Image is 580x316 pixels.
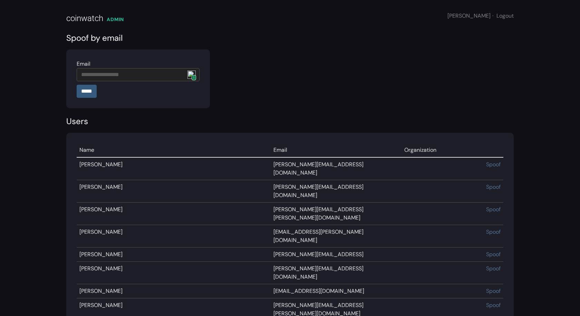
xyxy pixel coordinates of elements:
div: ADMIN [107,16,124,23]
td: [EMAIL_ADDRESS][DOMAIN_NAME] [271,284,402,298]
td: [PERSON_NAME] [77,284,271,298]
span: · [492,12,493,19]
a: Spoof [486,161,501,168]
td: [PERSON_NAME][EMAIL_ADDRESS][DOMAIN_NAME] [271,157,402,180]
div: Spoof by email [66,32,514,44]
td: [EMAIL_ADDRESS][PERSON_NAME][DOMAIN_NAME] [271,225,402,248]
td: Email [271,143,402,157]
a: Spoof [486,206,501,213]
td: [PERSON_NAME] [77,157,271,180]
td: [PERSON_NAME] [77,180,271,203]
a: Spoof [486,228,501,235]
a: Spoof [486,265,501,272]
td: Organization [402,143,483,157]
td: [PERSON_NAME] [77,248,271,262]
span: 1 [192,75,196,80]
td: [PERSON_NAME][EMAIL_ADDRESS] [271,248,402,262]
td: [PERSON_NAME][EMAIL_ADDRESS][DOMAIN_NAME] [271,262,402,284]
td: [PERSON_NAME] [77,225,271,248]
a: Logout [496,12,514,19]
img: npw-badge-icon.svg [187,71,196,79]
div: Users [66,115,514,128]
a: Spoof [486,251,501,258]
td: [PERSON_NAME] [77,203,271,225]
a: Spoof [486,183,501,190]
a: Spoof [486,301,501,309]
td: Name [77,143,271,157]
td: [PERSON_NAME][EMAIL_ADDRESS][PERSON_NAME][DOMAIN_NAME] [271,203,402,225]
a: Spoof [486,287,501,295]
div: coinwatch [66,12,103,25]
div: [PERSON_NAME] [447,12,514,20]
td: [PERSON_NAME] [77,262,271,284]
td: [PERSON_NAME][EMAIL_ADDRESS][DOMAIN_NAME] [271,180,402,203]
label: Email [77,60,90,68]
